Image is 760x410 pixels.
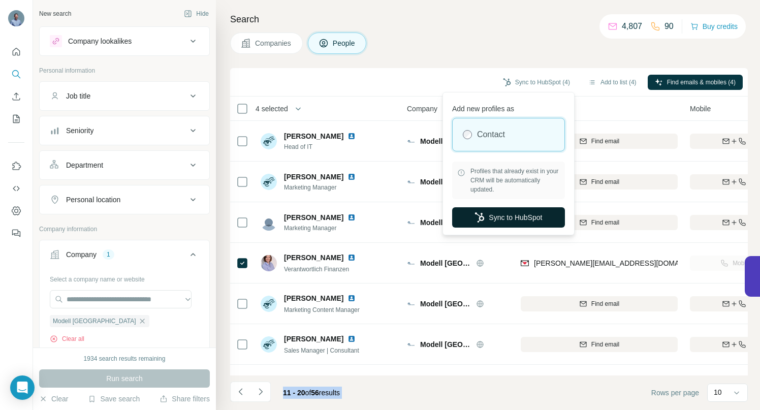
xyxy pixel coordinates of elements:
[284,142,368,151] span: Head of IT
[284,306,360,313] span: Marketing Content Manager
[177,6,216,21] button: Hide
[420,217,471,228] span: Modell [GEOGRAPHIC_DATA]
[8,179,24,198] button: Use Surfe API
[256,104,288,114] span: 4 selected
[53,317,136,326] span: Modell [GEOGRAPHIC_DATA]
[10,375,35,400] div: Open Intercom Messenger
[250,382,271,402] button: Navigate to next page
[8,224,24,242] button: Feedback
[407,218,415,227] img: Logo of Modell Aachen
[40,84,209,108] button: Job title
[40,187,209,212] button: Personal location
[347,294,356,302] img: LinkedIn logo
[68,36,132,46] div: Company lookalikes
[470,167,560,194] span: Profiles that already exist in your CRM will be automatically updated.
[284,212,343,223] span: [PERSON_NAME]
[66,125,93,136] div: Seniority
[261,336,277,353] img: Avatar
[311,389,319,397] span: 56
[66,160,103,170] div: Department
[8,43,24,61] button: Quick start
[284,253,343,263] span: [PERSON_NAME]
[664,20,674,33] p: 90
[284,266,349,273] span: Verantwortlich Finanzen
[284,131,343,141] span: [PERSON_NAME]
[261,174,277,190] img: Avatar
[591,299,619,308] span: Find email
[347,132,356,140] img: LinkedIn logo
[40,29,209,53] button: Company lookalikes
[66,195,120,205] div: Personal location
[521,296,678,311] button: Find email
[40,242,209,271] button: Company1
[347,335,356,343] img: LinkedIn logo
[690,19,738,34] button: Buy credits
[284,334,343,344] span: [PERSON_NAME]
[420,258,471,268] span: Modell [GEOGRAPHIC_DATA]
[84,354,166,363] div: 1934 search results remaining
[667,78,736,87] span: Find emails & mobiles (4)
[407,259,415,267] img: Logo of Modell Aachen
[690,104,711,114] span: Mobile
[284,347,359,354] span: Sales Manager | Consultant
[261,296,277,312] img: Avatar
[591,177,619,186] span: Find email
[420,136,471,146] span: Modell [GEOGRAPHIC_DATA]
[347,375,356,384] img: LinkedIn logo
[230,12,748,26] h4: Search
[452,100,565,114] p: Add new profiles as
[496,75,577,90] button: Sync to HubSpot (4)
[8,10,24,26] img: Avatar
[407,300,415,308] img: Logo of Modell Aachen
[581,75,644,90] button: Add to list (4)
[407,340,415,349] img: Logo of Modell Aachen
[39,394,68,404] button: Clear
[255,38,292,48] span: Companies
[347,213,356,222] img: LinkedIn logo
[521,258,529,268] img: provider findymail logo
[103,250,114,259] div: 1
[407,104,437,114] span: Company
[534,259,713,267] span: [PERSON_NAME][EMAIL_ADDRESS][DOMAIN_NAME]
[8,87,24,106] button: Enrich CSV
[648,75,743,90] button: Find emails & mobiles (4)
[261,214,277,231] img: Avatar
[230,382,250,402] button: Navigate to previous page
[521,174,678,190] button: Find email
[521,134,678,149] button: Find email
[283,389,305,397] span: 11 - 20
[50,334,84,343] button: Clear all
[261,255,277,271] img: Avatar
[305,389,311,397] span: of
[261,133,277,149] img: Avatar
[521,215,678,230] button: Find email
[477,129,505,141] label: Contact
[8,157,24,175] button: Use Surfe on LinkedIn
[651,388,699,398] span: Rows per page
[283,389,340,397] span: results
[407,137,415,145] img: Logo of Modell Aachen
[622,20,642,33] p: 4,807
[39,66,210,75] p: Personal information
[284,172,343,182] span: [PERSON_NAME]
[284,374,343,385] span: [PERSON_NAME]
[452,207,565,228] button: Sync to HubSpot
[39,9,71,18] div: New search
[420,177,471,187] span: Modell [GEOGRAPHIC_DATA]
[40,118,209,143] button: Seniority
[591,340,619,349] span: Find email
[66,249,97,260] div: Company
[284,293,343,303] span: [PERSON_NAME]
[591,137,619,146] span: Find email
[284,183,368,192] span: Marketing Manager
[8,65,24,83] button: Search
[347,173,356,181] img: LinkedIn logo
[714,387,722,397] p: 10
[407,178,415,186] img: Logo of Modell Aachen
[40,153,209,177] button: Department
[8,202,24,220] button: Dashboard
[420,299,471,309] span: Modell [GEOGRAPHIC_DATA]
[284,224,368,233] span: Marketing Manager
[521,337,678,352] button: Find email
[591,218,619,227] span: Find email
